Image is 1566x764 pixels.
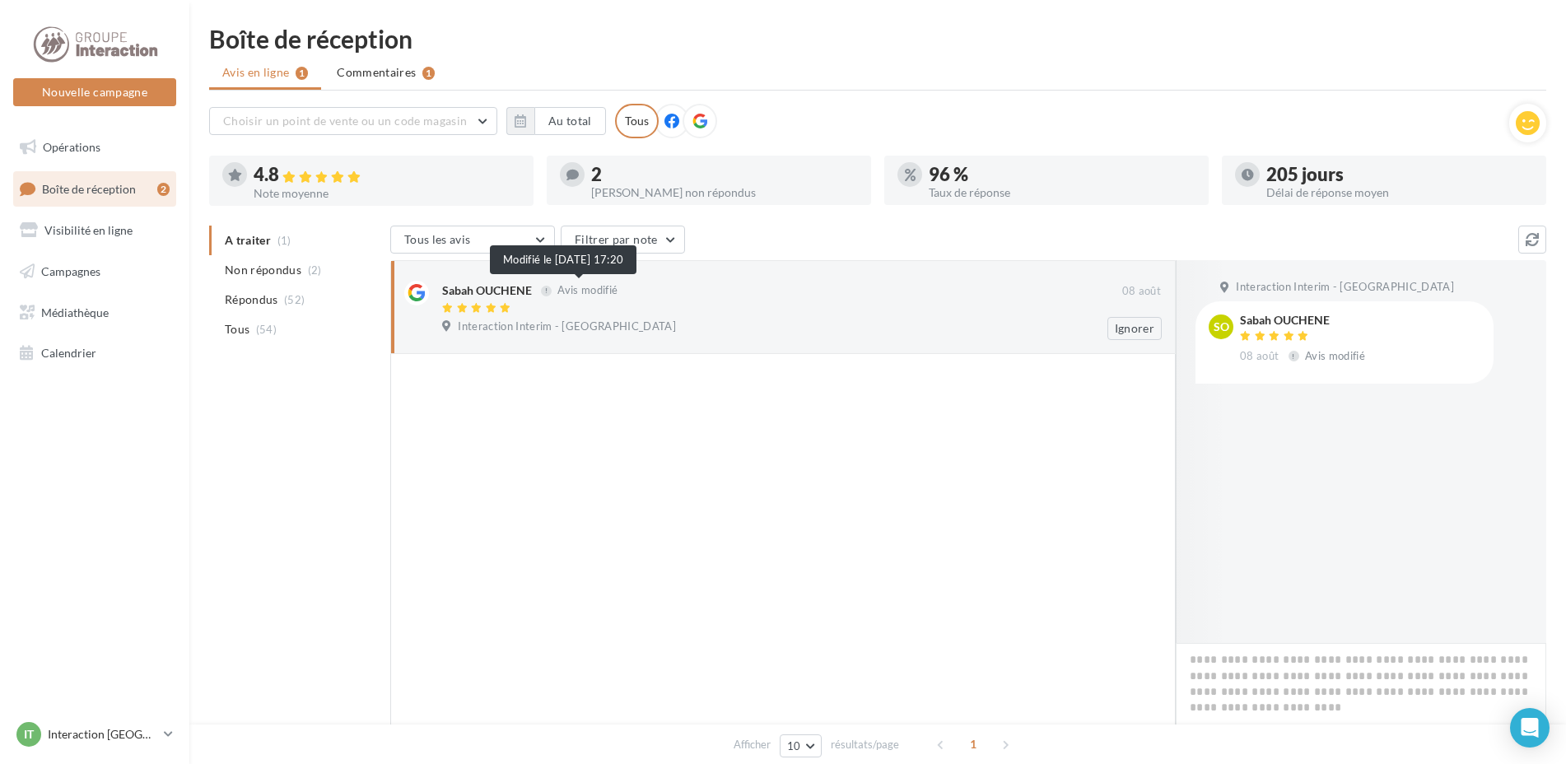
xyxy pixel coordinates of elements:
div: Open Intercom Messenger [1510,708,1550,748]
a: Médiathèque [10,296,179,330]
div: Tous [615,104,659,138]
span: Commentaires [337,64,416,81]
a: Calendrier [10,336,179,370]
span: Afficher [734,737,771,752]
span: Avis modifié [1305,349,1365,362]
a: IT Interaction [GEOGRAPHIC_DATA] [13,719,176,750]
button: Filtrer par note [561,226,685,254]
div: 4.8 [254,165,520,184]
span: 10 [787,739,801,752]
button: Tous les avis [390,226,555,254]
div: [PERSON_NAME] non répondus [591,187,858,198]
span: (52) [284,293,305,306]
div: 2 [591,165,858,184]
span: Non répondus [225,262,301,278]
div: 1 [422,67,435,80]
div: 2 [157,183,170,196]
div: Modifié le [DATE] 17:20 [490,245,636,274]
span: Choisir un point de vente ou un code magasin [223,114,467,128]
span: Boîte de réception [42,181,136,195]
span: Médiathèque [41,305,109,319]
a: Campagnes [10,254,179,289]
button: Ignorer [1107,317,1162,340]
p: Interaction [GEOGRAPHIC_DATA] [48,726,157,743]
button: Choisir un point de vente ou un code magasin [209,107,497,135]
div: Délai de réponse moyen [1266,187,1533,198]
span: Répondus [225,291,278,308]
span: Campagnes [41,264,100,278]
a: Boîte de réception2 [10,171,179,207]
button: 10 [780,734,822,757]
span: Opérations [43,140,100,154]
div: 205 jours [1266,165,1533,184]
span: Tous les avis [404,232,471,246]
div: Sabah OUCHENE [1240,314,1368,326]
span: Tous [225,321,249,338]
span: SO [1214,319,1229,335]
div: Sabah OUCHENE [442,282,532,299]
div: Boîte de réception [209,26,1546,51]
span: (2) [308,263,322,277]
span: Visibilité en ligne [44,223,133,237]
span: 08 août [1240,349,1279,364]
a: Visibilité en ligne [10,213,179,248]
a: Opérations [10,130,179,165]
span: résultats/page [831,737,899,752]
span: 08 août [1122,284,1161,299]
div: Note moyenne [254,188,520,199]
span: Calendrier [41,346,96,360]
span: IT [24,726,34,743]
span: 1 [960,731,986,757]
span: Interaction Interim - [GEOGRAPHIC_DATA] [458,319,676,334]
span: (54) [256,323,277,336]
button: Au total [506,107,606,135]
span: Interaction Interim - [GEOGRAPHIC_DATA] [1236,280,1454,295]
div: 96 % [929,165,1195,184]
button: Au total [534,107,606,135]
div: Taux de réponse [929,187,1195,198]
span: Avis modifié [557,284,618,297]
button: Nouvelle campagne [13,78,176,106]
